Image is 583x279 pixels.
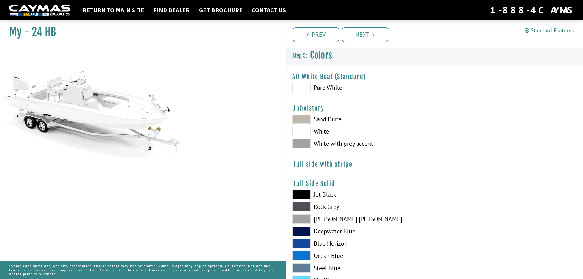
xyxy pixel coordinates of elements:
label: Blue Horizon [292,239,428,248]
a: Contact Us [249,6,289,14]
h4: Upholstery [292,104,577,112]
label: Sand Dune [292,115,428,124]
a: Next [342,27,388,42]
label: [PERSON_NAME] [PERSON_NAME] [292,214,428,224]
img: white-logo-c9c8dbefe5ff5ceceb0f0178aa75bf4bb51f6bca0971e226c86eb53dfe498488.png [9,5,70,16]
label: Deepwater Blue [292,227,428,236]
h4: Hull side with stripe [292,160,577,168]
label: Steel Blue [292,263,428,273]
a: Get Brochure [196,6,245,14]
label: Jet Black [292,190,428,199]
label: White with grey accent [292,139,428,148]
label: Pure White [292,83,428,92]
p: *Some configurations, options, accessories, and/or colors may not be shown. Some images may depic... [9,261,276,279]
a: Return to main site [80,6,147,14]
label: White [292,127,428,136]
label: Ocean Blue [292,251,428,260]
h4: All White Boat (Standard) [292,73,577,81]
h1: My - 24 HB [9,25,270,39]
a: Prev [293,27,339,42]
a: Find Dealer [150,6,193,14]
a: Standard Features [525,27,574,34]
div: 1-888-4CAYMAS [490,3,574,17]
h4: Hull Side Solid [292,180,577,187]
label: Rock Grey [292,202,428,211]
